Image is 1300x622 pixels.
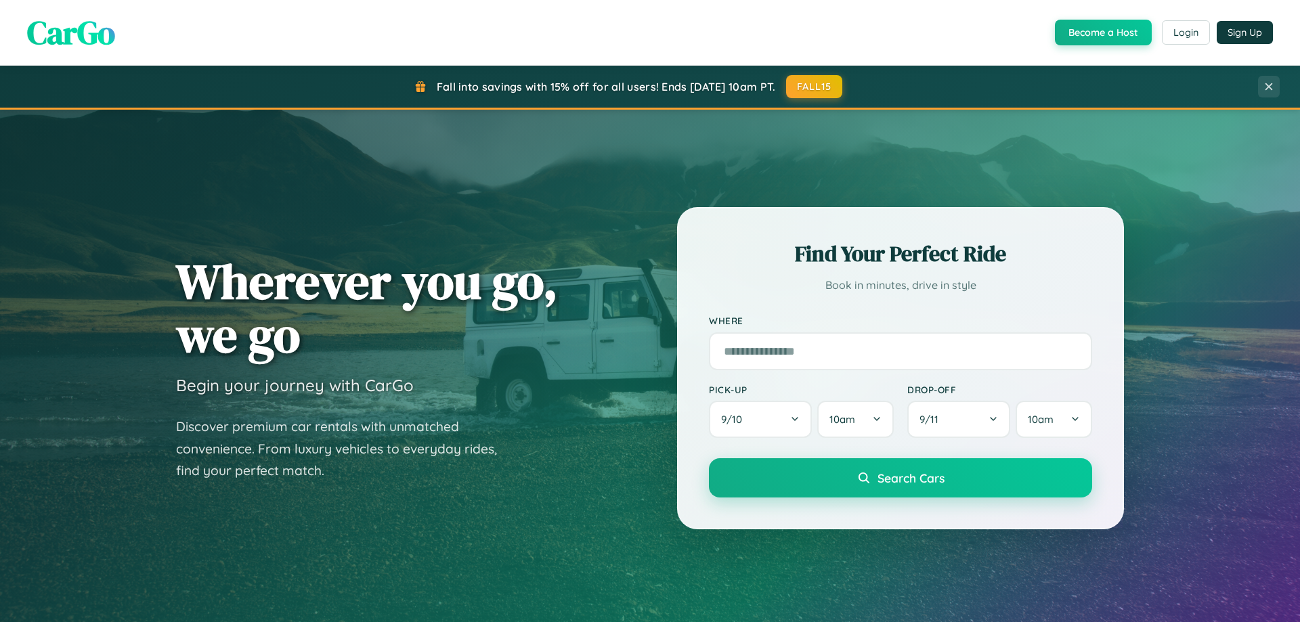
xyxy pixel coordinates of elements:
[1217,21,1273,44] button: Sign Up
[1028,413,1054,426] span: 10am
[709,401,812,438] button: 9/10
[829,413,855,426] span: 10am
[27,10,115,55] span: CarGo
[176,416,515,482] p: Discover premium car rentals with unmatched convenience. From luxury vehicles to everyday rides, ...
[877,470,945,485] span: Search Cars
[1016,401,1092,438] button: 10am
[709,384,894,395] label: Pick-up
[721,413,749,426] span: 9 / 10
[709,239,1092,269] h2: Find Your Perfect Ride
[437,80,776,93] span: Fall into savings with 15% off for all users! Ends [DATE] 10am PT.
[1162,20,1210,45] button: Login
[817,401,894,438] button: 10am
[709,315,1092,327] label: Where
[1055,20,1152,45] button: Become a Host
[176,254,558,361] h1: Wherever you go, we go
[919,413,945,426] span: 9 / 11
[907,401,1010,438] button: 9/11
[786,75,843,98] button: FALL15
[907,384,1092,395] label: Drop-off
[709,458,1092,497] button: Search Cars
[176,375,414,395] h3: Begin your journey with CarGo
[709,275,1092,295] p: Book in minutes, drive in style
